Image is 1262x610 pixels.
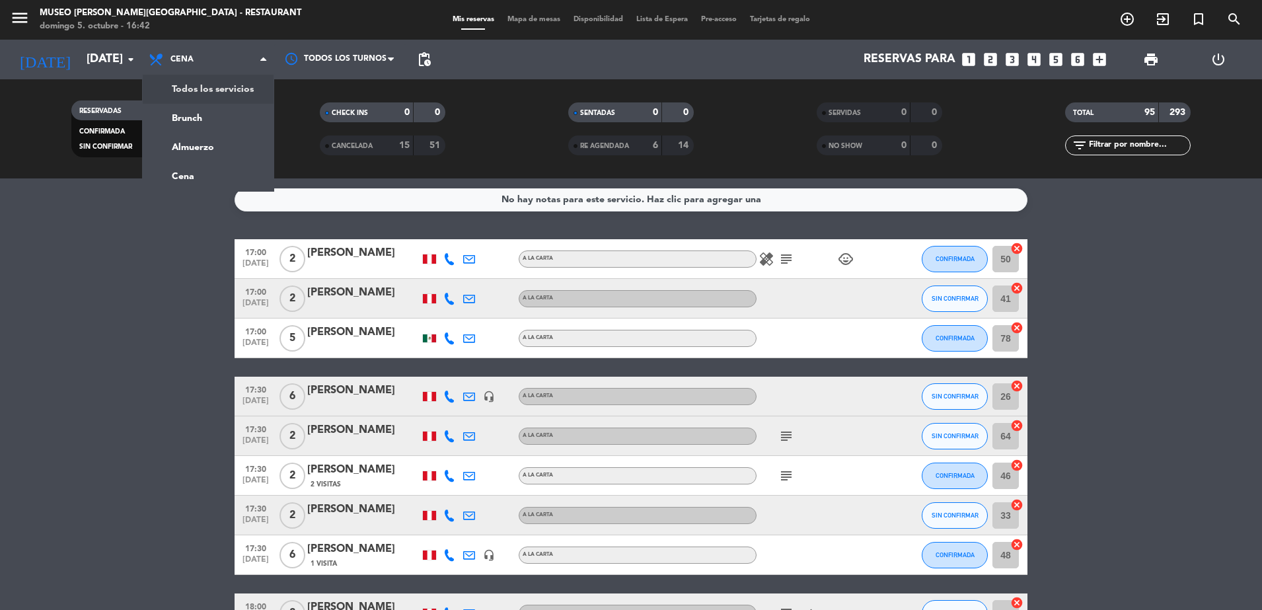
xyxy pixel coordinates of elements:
[1010,596,1023,609] i: cancel
[932,295,979,302] span: SIN CONFIRMAR
[239,244,272,259] span: 17:00
[239,259,272,274] span: [DATE]
[922,246,988,272] button: CONFIRMADA
[79,108,122,114] span: RESERVADAS
[1069,51,1086,68] i: looks_6
[567,16,630,23] span: Disponibilidad
[307,324,420,341] div: [PERSON_NAME]
[523,473,553,478] span: A la carta
[1025,51,1043,68] i: looks_4
[1010,419,1023,432] i: cancel
[307,501,420,518] div: [PERSON_NAME]
[501,192,761,208] div: No hay notas para este servicio. Haz clic para agregar una
[1155,11,1171,27] i: exit_to_app
[694,16,743,23] span: Pre-acceso
[399,141,410,150] strong: 15
[446,16,501,23] span: Mis reservas
[982,51,999,68] i: looks_two
[936,334,975,342] span: CONFIRMADA
[307,461,420,478] div: [PERSON_NAME]
[829,110,861,116] span: SERVIDAS
[143,162,274,191] a: Cena
[416,52,432,67] span: pending_actions
[307,422,420,439] div: [PERSON_NAME]
[778,468,794,484] i: subject
[143,75,274,104] a: Todos los servicios
[922,325,988,352] button: CONFIRMADA
[239,500,272,515] span: 17:30
[683,108,691,117] strong: 0
[759,251,774,267] i: healing
[901,108,907,117] strong: 0
[901,141,907,150] strong: 0
[922,423,988,449] button: SIN CONFIRMAR
[523,256,553,261] span: A la carta
[239,421,272,436] span: 17:30
[653,141,658,150] strong: 6
[936,472,975,479] span: CONFIRMADA
[580,110,615,116] span: SENTADAS
[864,53,955,66] span: Reservas para
[778,428,794,444] i: subject
[404,108,410,117] strong: 0
[523,295,553,301] span: A la carta
[922,463,988,489] button: CONFIRMADA
[279,463,305,489] span: 2
[10,8,30,28] i: menu
[1119,11,1135,27] i: add_circle_outline
[279,286,305,312] span: 2
[10,8,30,32] button: menu
[279,325,305,352] span: 5
[1010,538,1023,551] i: cancel
[523,335,553,340] span: A la carta
[239,540,272,555] span: 17:30
[743,16,817,23] span: Tarjetas de regalo
[1004,51,1021,68] i: looks_3
[1088,138,1190,153] input: Filtrar por nombre...
[922,286,988,312] button: SIN CONFIRMAR
[311,479,341,490] span: 2 Visitas
[483,391,495,402] i: headset_mic
[307,541,420,558] div: [PERSON_NAME]
[580,143,629,149] span: RE AGENDADA
[1144,108,1155,117] strong: 95
[279,246,305,272] span: 2
[123,52,139,67] i: arrow_drop_down
[829,143,862,149] span: NO SHOW
[1047,51,1064,68] i: looks_5
[960,51,977,68] i: looks_one
[922,502,988,529] button: SIN CONFIRMAR
[1010,321,1023,334] i: cancel
[678,141,691,150] strong: 14
[239,555,272,570] span: [DATE]
[311,558,337,569] span: 1 Visita
[1073,110,1094,116] span: TOTAL
[483,549,495,561] i: headset_mic
[143,133,274,162] a: Almuerzo
[1091,51,1108,68] i: add_box
[1010,282,1023,295] i: cancel
[170,55,194,64] span: Cena
[332,110,368,116] span: CHECK INS
[307,382,420,399] div: [PERSON_NAME]
[279,542,305,568] span: 6
[40,7,301,20] div: Museo [PERSON_NAME][GEOGRAPHIC_DATA] - Restaurant
[239,381,272,397] span: 17:30
[1185,40,1252,79] div: LOG OUT
[1072,137,1088,153] i: filter_list
[239,338,272,354] span: [DATE]
[932,141,940,150] strong: 0
[1210,52,1226,67] i: power_settings_new
[239,284,272,299] span: 17:00
[79,143,132,150] span: SIN CONFIRMAR
[932,393,979,400] span: SIN CONFIRMAR
[932,432,979,439] span: SIN CONFIRMAR
[523,393,553,399] span: A la carta
[239,476,272,491] span: [DATE]
[630,16,694,23] span: Lista de Espera
[332,143,373,149] span: CANCELADA
[1010,459,1023,472] i: cancel
[239,299,272,314] span: [DATE]
[1010,379,1023,393] i: cancel
[523,512,553,517] span: A la carta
